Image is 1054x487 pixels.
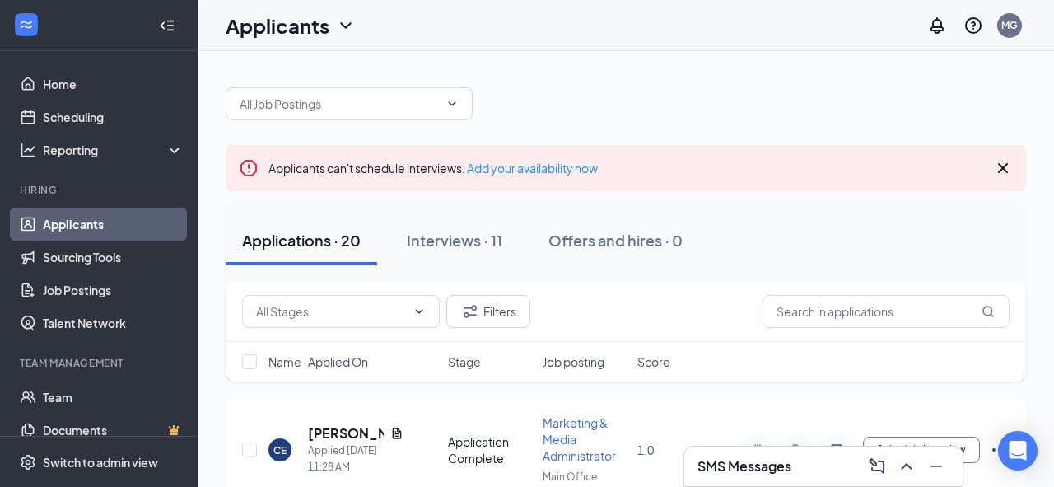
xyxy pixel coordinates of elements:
a: Talent Network [43,307,184,339]
svg: Error [239,158,259,178]
div: Open Intercom Messenger [998,431,1038,471]
div: Switch to admin view [43,454,158,471]
a: DocumentsCrown [43,414,184,447]
div: MG [1001,18,1018,32]
div: Offers and hires · 0 [548,230,683,251]
span: Job posting [543,354,604,370]
a: Home [43,68,184,101]
a: Team [43,381,184,414]
svg: ChevronDown [445,97,459,110]
svg: Filter [460,302,480,321]
svg: Notifications [927,16,947,35]
div: Reporting [43,142,184,158]
span: Name · Applied On [268,354,368,370]
a: Job Postings [43,274,184,307]
h5: [PERSON_NAME] [308,424,384,443]
div: Interviews · 11 [407,230,502,251]
input: All Stages [256,302,406,321]
h1: Applicants [226,12,329,40]
button: Minimize [923,453,949,480]
svg: ActiveChat [827,443,846,457]
svg: Cross [993,158,1013,178]
a: Scheduling [43,101,184,133]
svg: Collapse [159,17,175,34]
svg: Document [390,427,403,440]
span: Marketing & Media Administrator [543,415,616,463]
svg: ComposeMessage [867,457,887,476]
svg: WorkstreamLogo [18,16,35,33]
a: Add your availability now [467,161,598,176]
svg: ChevronUp [897,457,916,476]
button: ComposeMessage [864,453,890,480]
svg: ChevronDown [413,305,426,318]
div: Applications · 20 [242,230,361,251]
input: All Job Postings [240,95,439,113]
svg: Note [748,443,767,457]
a: Applicants [43,208,184,241]
svg: Minimize [926,457,946,476]
span: Applicants can't schedule interviews. [268,161,598,176]
svg: Tag [787,443,807,457]
div: CE [273,443,287,457]
button: ChevronUp [893,453,920,480]
svg: MagnifyingGlass [982,305,995,318]
svg: Ellipses [990,440,1010,460]
h3: SMS Messages [697,457,791,475]
div: Hiring [20,183,180,197]
button: Schedule Interview [863,437,980,463]
svg: ChevronDown [336,16,356,35]
div: Applied [DATE] 11:28 AM [308,443,403,475]
span: Stage [448,354,481,370]
input: Search in applications [763,295,1010,328]
span: Score [637,354,670,370]
a: Sourcing Tools [43,241,184,274]
span: 1.0 [637,443,654,457]
div: Team Management [20,356,180,370]
div: Application Complete [448,433,533,466]
span: Main Office [543,471,597,483]
svg: QuestionInfo [963,16,983,35]
button: Filter Filters [446,295,530,328]
svg: Settings [20,454,36,471]
svg: Analysis [20,142,36,158]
